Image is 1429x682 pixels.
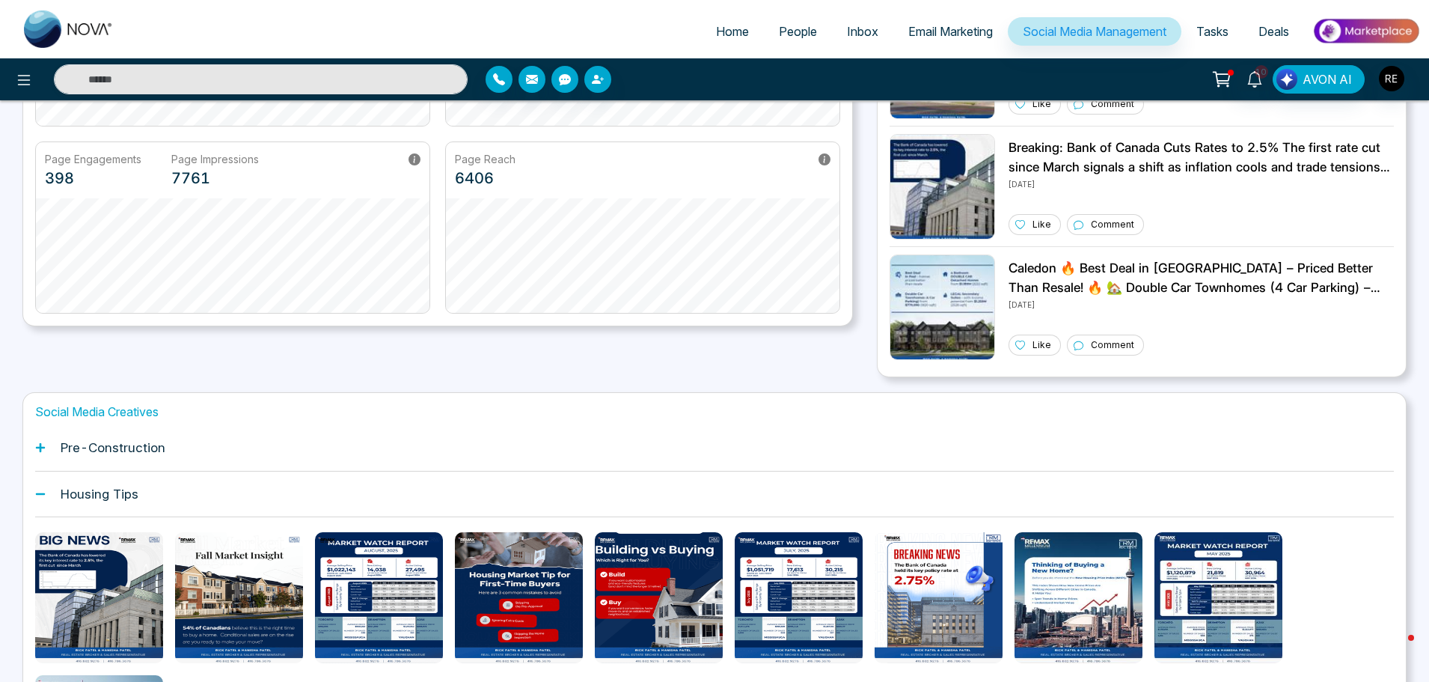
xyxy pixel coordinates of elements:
[1378,631,1414,667] iframe: Intercom live chat
[1091,338,1134,352] p: Comment
[24,10,114,48] img: Nova CRM Logo
[171,167,259,189] p: 7761
[1009,138,1394,177] p: Breaking: Bank of Canada Cuts Rates to 2.5% The first rate cut since March signals a shift as inf...
[1032,218,1051,231] p: Like
[1091,218,1134,231] p: Comment
[61,440,165,455] h1: Pre-Construction
[455,151,515,167] p: Page Reach
[1023,24,1166,39] span: Social Media Management
[1273,65,1365,94] button: AVON AI
[1237,65,1273,91] a: 10
[908,24,993,39] span: Email Marketing
[890,134,995,240] img: Unable to load img.
[1009,297,1394,311] p: [DATE]
[779,24,817,39] span: People
[1276,69,1297,90] img: Lead Flow
[1258,24,1289,39] span: Deals
[847,24,878,39] span: Inbox
[893,17,1008,46] a: Email Marketing
[890,255,995,360] img: Unable to load img.
[1008,17,1181,46] a: Social Media Management
[1091,97,1134,111] p: Comment
[716,24,749,39] span: Home
[35,405,1394,419] h1: Social Media Creatives
[1312,14,1420,48] img: Market-place.gif
[1181,17,1243,46] a: Tasks
[1379,66,1404,91] img: User Avatar
[1196,24,1228,39] span: Tasks
[1032,338,1051,352] p: Like
[1243,17,1304,46] a: Deals
[832,17,893,46] a: Inbox
[45,167,141,189] p: 398
[171,151,259,167] p: Page Impressions
[1255,65,1268,79] span: 10
[1032,97,1051,111] p: Like
[1009,259,1394,297] p: Caledon 🔥 Best Deal in [GEOGRAPHIC_DATA] – Priced Better Than Resale! 🔥 🏡 Double Car Townhomes (4...
[701,17,764,46] a: Home
[455,167,515,189] p: 6406
[1303,70,1352,88] span: AVON AI
[45,151,141,167] p: Page Engagements
[764,17,832,46] a: People
[61,487,138,502] h1: Housing Tips
[1009,177,1394,190] p: [DATE]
